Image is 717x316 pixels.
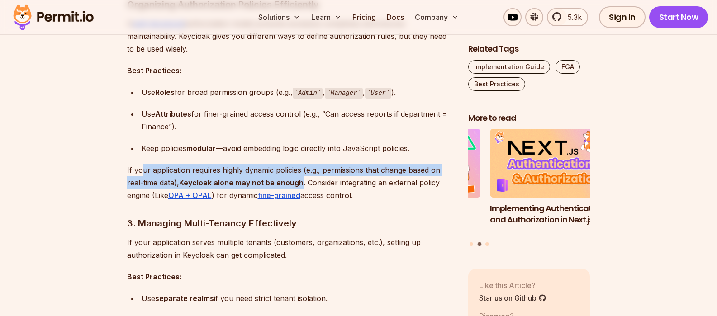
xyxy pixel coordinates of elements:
[155,294,214,303] strong: separate realms
[325,88,363,99] code: Manager
[127,66,181,75] strong: Best Practices:
[383,8,408,26] a: Docs
[142,108,454,133] div: Use for finer-grained access control (e.g., “Can access reports if department = Finance”).
[127,164,454,202] p: If your application requires highly dynamic policies (e.g., permissions that change based on real...
[479,280,546,291] p: Like this Article?
[365,88,391,99] code: User
[186,144,216,153] strong: modular
[255,8,304,26] button: Solutions
[470,242,473,246] button: Go to slide 1
[411,8,462,26] button: Company
[599,6,646,28] a: Sign In
[168,191,212,200] a: OPA + OPAL
[490,203,612,226] h3: Implementing Authentication and Authorization in Next.js
[155,109,191,118] strong: Attributes
[142,86,454,99] div: Use for broad permission groups (e.g., , , ).
[358,129,480,237] li: 1 of 3
[468,113,590,124] h2: More to read
[308,8,345,26] button: Learn
[349,8,380,26] a: Pricing
[155,88,175,97] strong: Roles
[179,178,304,187] strong: Keycloak alone may not be enough
[127,17,454,55] p: A authorization model prevents excessive complexity and ensures maintainability. Keycloak gives y...
[142,292,454,305] div: Use if you need strict tenant isolation.
[485,242,489,246] button: Go to slide 3
[468,77,525,91] a: Best Practices
[358,203,480,226] h3: Implementing Multi-Tenant RBAC in Nuxt.js
[127,216,454,231] h3: 3. Managing Multi-Tenancy Effectively
[547,8,588,26] a: 5.3k
[468,129,590,248] div: Posts
[556,60,580,74] a: FGA
[127,272,181,281] strong: Best Practices:
[358,129,480,237] a: Implementing Multi-Tenant RBAC in Nuxt.jsImplementing Multi-Tenant RBAC in Nuxt.js
[562,12,582,23] span: 5.3k
[468,43,590,55] h2: Related Tags
[479,292,546,303] a: Star us on Github
[258,191,300,200] a: fine-grained
[477,242,481,246] button: Go to slide 2
[649,6,708,28] a: Start Now
[9,2,98,33] img: Permit logo
[490,129,612,237] li: 2 of 3
[142,142,454,155] div: Keep policies —avoid embedding logic directly into JavaScript policies.
[490,129,612,198] img: Implementing Authentication and Authorization in Next.js
[127,236,454,261] p: If your application serves multiple tenants (customers, organizations, etc.), setting up authoriz...
[468,60,550,74] a: Implementation Guide
[293,88,323,99] code: Admin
